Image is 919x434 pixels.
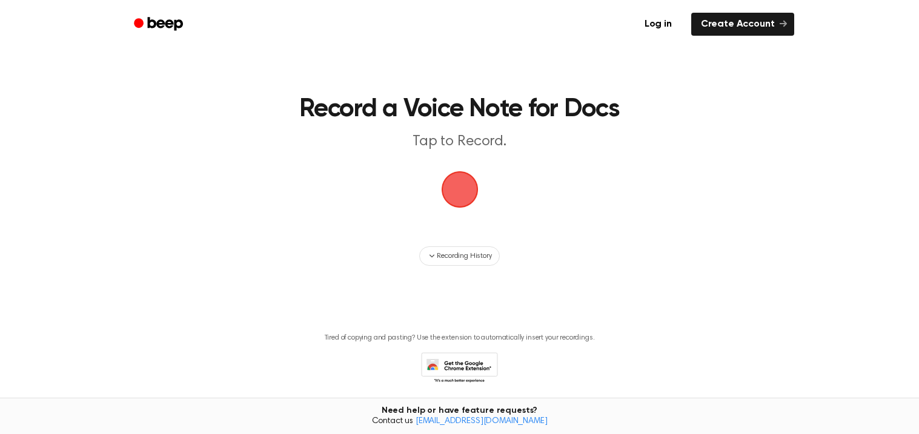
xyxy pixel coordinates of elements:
a: Log in [632,10,684,38]
span: Contact us [7,416,912,427]
img: Beep Logo [442,171,478,208]
a: [EMAIL_ADDRESS][DOMAIN_NAME] [416,417,548,426]
p: Tired of copying and pasting? Use the extension to automatically insert your recordings. [325,334,595,343]
button: Recording History [419,246,499,266]
span: Recording History [437,251,491,261]
p: Tap to Record. [227,132,692,152]
a: Create Account [691,13,794,36]
a: Beep [125,13,194,36]
h1: Record a Voice Note for Docs [150,97,770,122]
